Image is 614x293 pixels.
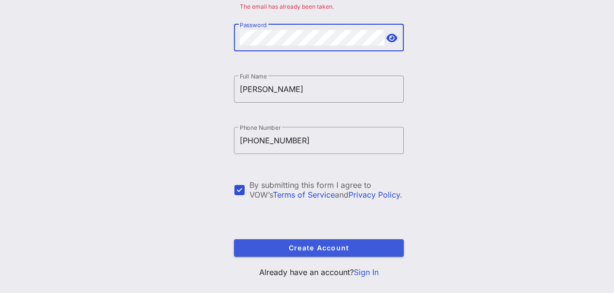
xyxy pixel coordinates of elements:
label: Phone Number [240,124,281,131]
a: Terms of Service [273,190,335,200]
p: Already have an account? [234,266,404,278]
div: By submitting this form I agree to VOW’s and . [249,180,404,200]
button: Create Account [234,239,404,257]
span: Create Account [242,244,396,252]
button: append icon [386,33,398,43]
label: Password [240,21,267,29]
a: Privacy Policy [348,190,400,200]
div: The email has already been taken. [240,4,398,10]
a: Sign In [354,267,379,277]
label: Full Name [240,73,267,80]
